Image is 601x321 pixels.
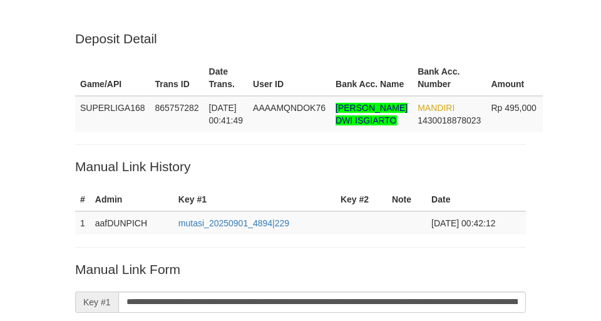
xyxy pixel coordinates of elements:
[486,60,543,96] th: Amount
[150,60,204,96] th: Trans ID
[413,60,486,96] th: Bank Acc. Number
[336,188,387,211] th: Key #2
[75,292,118,313] span: Key #1
[209,103,244,125] span: [DATE] 00:41:49
[75,96,150,132] td: SUPERLIGA168
[173,188,336,211] th: Key #1
[75,157,526,176] p: Manual Link History
[75,260,526,278] p: Manual Link Form
[418,103,455,113] span: MANDIRI
[90,211,173,234] td: aafDUNPICH
[248,60,331,96] th: User ID
[426,188,526,211] th: Date
[204,60,249,96] th: Date Trans.
[418,115,481,125] span: Copy 1430018878023 to clipboard
[150,96,204,132] td: 865757282
[387,188,426,211] th: Note
[178,218,289,228] a: mutasi_20250901_4894|229
[491,103,536,113] span: Rp 495,000
[90,188,173,211] th: Admin
[253,103,326,113] span: AAAAMQNDOK76
[75,211,90,234] td: 1
[331,60,413,96] th: Bank Acc. Name
[75,29,526,48] p: Deposit Detail
[75,60,150,96] th: Game/API
[426,211,526,234] td: [DATE] 00:42:12
[336,103,408,125] span: Nama rekening >18 huruf, harap diedit
[75,188,90,211] th: #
